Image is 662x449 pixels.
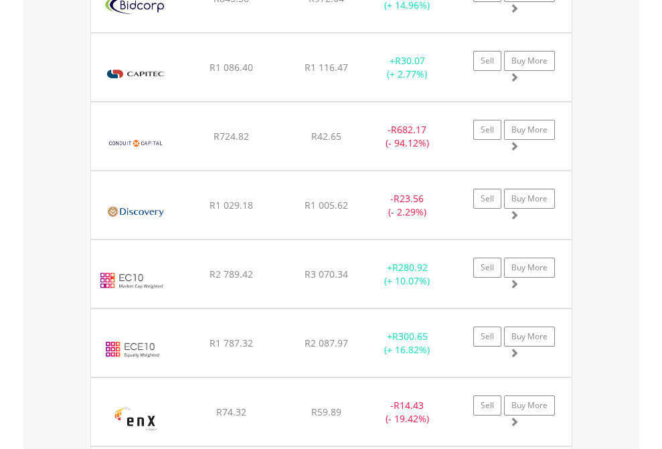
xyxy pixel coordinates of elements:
[392,261,428,274] span: R280.92
[98,119,173,167] img: EQU.ZA.CND.png
[394,192,424,205] span: R23.56
[394,399,424,412] span: R14.43
[98,326,165,373] img: ECE10.EC.ECE10.png
[214,130,249,143] span: R724.82
[210,61,253,74] span: R1 086.40
[504,189,555,209] a: Buy More
[473,189,501,209] a: Sell
[365,192,449,219] div: - (- 2.29%)
[98,395,173,442] img: EQU.ZA.ENX.png
[216,406,246,418] span: R74.32
[305,61,348,74] span: R1 116.47
[305,199,348,211] span: R1 005.62
[504,258,555,278] a: Buy More
[210,337,253,349] span: R1 787.32
[365,261,449,288] div: + (+ 10.07%)
[305,268,348,280] span: R3 070.34
[504,120,555,140] a: Buy More
[365,399,449,426] div: - (- 19.42%)
[98,257,165,304] img: EC10.EC.EC10.png
[365,123,449,150] div: - (- 94.12%)
[473,327,501,347] a: Sell
[210,199,253,211] span: R1 029.18
[210,268,253,280] span: R2 789.42
[392,330,428,343] span: R300.65
[504,327,555,347] a: Buy More
[391,123,426,136] span: R682.17
[98,188,173,236] img: EQU.ZA.DSY.png
[473,395,501,416] a: Sell
[473,120,501,140] a: Sell
[311,406,341,418] span: R59.89
[305,337,348,349] span: R2 087.97
[98,50,173,98] img: EQU.ZA.CPI.png
[473,51,501,71] a: Sell
[504,395,555,416] a: Buy More
[504,51,555,71] a: Buy More
[395,54,425,67] span: R30.07
[365,54,449,81] div: + (+ 2.77%)
[365,330,449,357] div: + (+ 16.82%)
[473,258,501,278] a: Sell
[311,130,341,143] span: R42.65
